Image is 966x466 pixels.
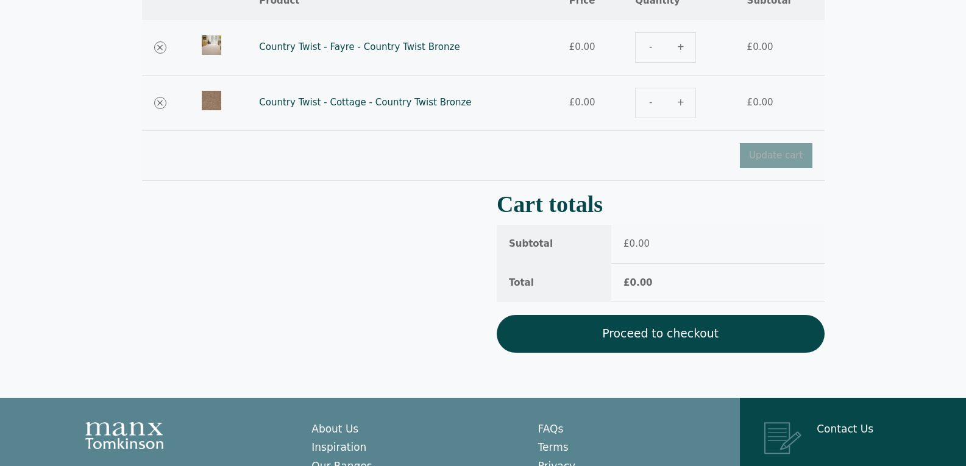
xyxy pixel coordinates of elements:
[817,423,873,435] a: Contact Us
[497,264,611,303] th: Total
[311,441,366,453] a: Inspiration
[538,441,569,453] a: Terms
[497,196,825,213] h2: Cart totals
[85,422,163,449] img: Manx Tomkinson Logo
[538,423,564,435] a: FAQs
[202,35,221,55] img: Country Twist
[623,238,630,249] span: £
[154,41,166,54] a: Remove Country Twist - Fayre - Country Twist Bronze from cart
[259,41,460,52] a: Country Twist - Fayre - Country Twist Bronze
[740,143,812,168] button: Update cart
[623,277,630,288] span: £
[569,41,595,52] bdi: 0.00
[747,97,773,108] bdi: 0.00
[569,97,575,108] span: £
[154,97,166,109] a: Remove Country Twist - Cottage - Country Twist Bronze from cart
[747,41,773,52] bdi: 0.00
[623,277,652,288] bdi: 0.00
[259,97,471,108] a: Country Twist - Cottage - Country Twist Bronze
[497,315,825,353] a: Proceed to checkout
[311,423,358,435] a: About Us
[497,225,611,264] th: Subtotal
[747,41,753,52] span: £
[202,91,221,110] img: Country Twist - Cottage
[747,97,753,108] span: £
[569,97,595,108] bdi: 0.00
[623,238,650,249] bdi: 0.00
[569,41,575,52] span: £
